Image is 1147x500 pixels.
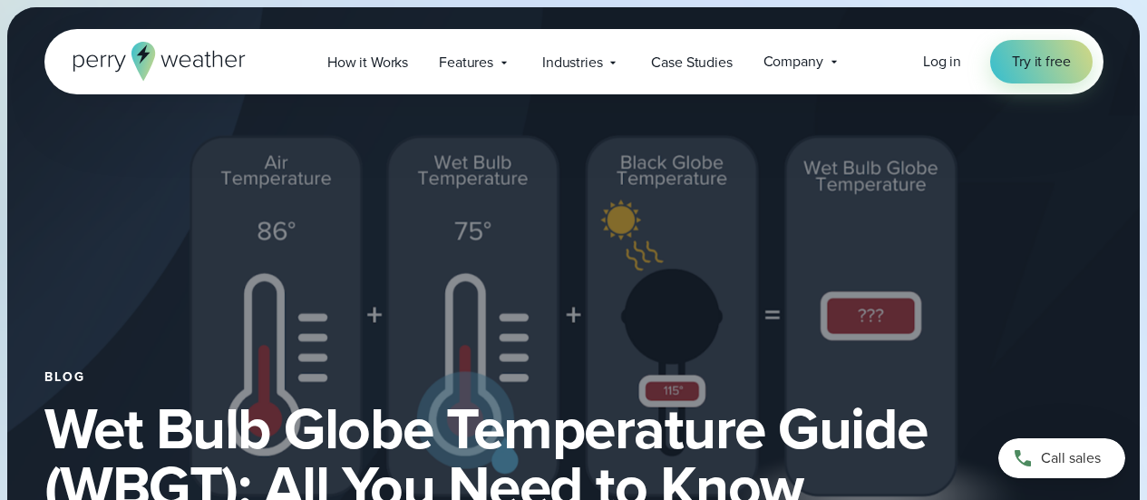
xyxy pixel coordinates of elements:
[636,44,747,81] a: Case Studies
[439,52,493,74] span: Features
[1012,51,1070,73] span: Try it free
[651,52,732,74] span: Case Studies
[990,40,1092,83] a: Try it free
[998,438,1125,478] a: Call sales
[542,52,602,74] span: Industries
[312,44,423,81] a: How it Works
[327,52,408,74] span: How it Works
[923,51,961,73] a: Log in
[44,370,1103,385] div: Blog
[1041,447,1101,469] span: Call sales
[763,51,823,73] span: Company
[923,51,961,72] span: Log in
